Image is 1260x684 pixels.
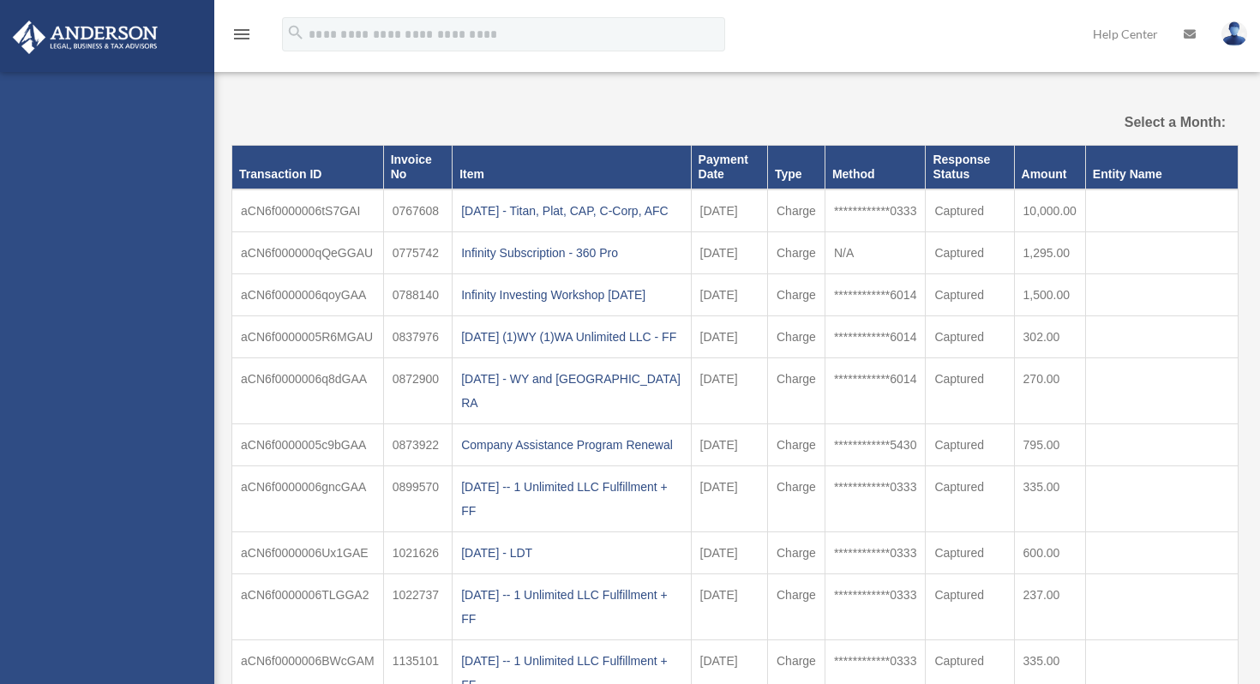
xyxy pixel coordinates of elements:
[461,475,681,523] div: [DATE] -- 1 Unlimited LLC Fulfillment + FF
[691,465,767,531] td: [DATE]
[1014,315,1085,357] td: 302.00
[383,315,453,357] td: 0837976
[383,231,453,273] td: 0775742
[926,357,1014,423] td: Captured
[1221,21,1247,46] img: User Pic
[926,531,1014,573] td: Captured
[1014,465,1085,531] td: 335.00
[926,146,1014,189] th: Response Status
[383,273,453,315] td: 0788140
[926,465,1014,531] td: Captured
[767,146,825,189] th: Type
[461,283,681,307] div: Infinity Investing Workshop [DATE]
[383,465,453,531] td: 0899570
[231,24,252,45] i: menu
[1014,531,1085,573] td: 600.00
[1014,146,1085,189] th: Amount
[1014,573,1085,639] td: 237.00
[461,433,681,457] div: Company Assistance Program Renewal
[232,231,384,273] td: aCN6f000000qQeGGAU
[232,146,384,189] th: Transaction ID
[767,315,825,357] td: Charge
[461,367,681,415] div: [DATE] - WY and [GEOGRAPHIC_DATA] RA
[232,315,384,357] td: aCN6f0000005R6MGAU
[232,573,384,639] td: aCN6f0000006TLGGA2
[691,531,767,573] td: [DATE]
[1014,231,1085,273] td: 1,295.00
[691,273,767,315] td: [DATE]
[767,531,825,573] td: Charge
[232,531,384,573] td: aCN6f0000006Ux1GAE
[1014,423,1085,465] td: 795.00
[383,423,453,465] td: 0873922
[926,573,1014,639] td: Captured
[231,30,252,45] a: menu
[691,423,767,465] td: [DATE]
[767,423,825,465] td: Charge
[767,231,825,273] td: Charge
[461,583,681,631] div: [DATE] -- 1 Unlimited LLC Fulfillment + FF
[767,573,825,639] td: Charge
[383,146,453,189] th: Invoice No
[825,231,926,273] td: N/A
[383,531,453,573] td: 1021626
[232,357,384,423] td: aCN6f0000006q8dGAA
[691,573,767,639] td: [DATE]
[453,146,691,189] th: Item
[767,273,825,315] td: Charge
[286,23,305,42] i: search
[461,199,681,223] div: [DATE] - Titan, Plat, CAP, C-Corp, AFC
[926,231,1014,273] td: Captured
[926,315,1014,357] td: Captured
[926,189,1014,232] td: Captured
[691,315,767,357] td: [DATE]
[767,189,825,232] td: Charge
[383,357,453,423] td: 0872900
[8,21,163,54] img: Anderson Advisors Platinum Portal
[825,146,926,189] th: Method
[461,325,681,349] div: [DATE] (1)WY (1)WA Unlimited LLC - FF
[1083,111,1226,135] label: Select a Month:
[461,241,681,265] div: Infinity Subscription - 360 Pro
[691,146,767,189] th: Payment Date
[1014,189,1085,232] td: 10,000.00
[1014,273,1085,315] td: 1,500.00
[926,273,1014,315] td: Captured
[926,423,1014,465] td: Captured
[1014,357,1085,423] td: 270.00
[767,357,825,423] td: Charge
[232,189,384,232] td: aCN6f0000006tS7GAI
[691,189,767,232] td: [DATE]
[232,273,384,315] td: aCN6f0000006qoyGAA
[767,465,825,531] td: Charge
[691,231,767,273] td: [DATE]
[383,189,453,232] td: 0767608
[691,357,767,423] td: [DATE]
[232,423,384,465] td: aCN6f0000005c9bGAA
[232,465,384,531] td: aCN6f0000006gncGAA
[383,573,453,639] td: 1022737
[461,541,681,565] div: [DATE] - LDT
[1085,146,1238,189] th: Entity Name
